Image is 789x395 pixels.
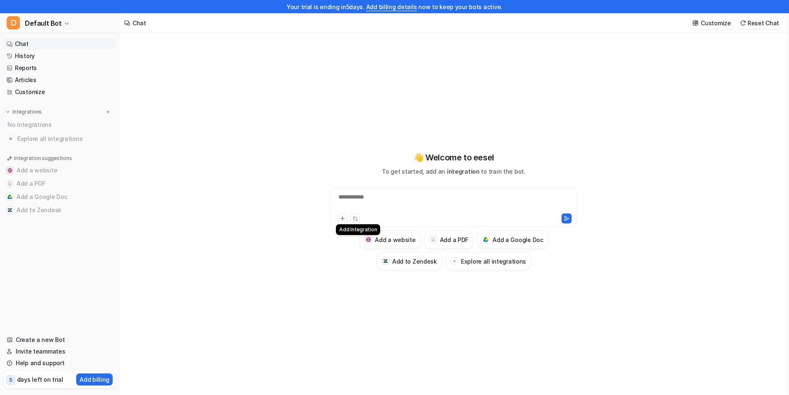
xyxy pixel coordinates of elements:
[392,257,437,266] h3: Add to Zendesk
[738,17,782,29] button: Reset Chat
[3,74,116,86] a: Articles
[3,38,116,50] a: Chat
[690,17,734,29] button: Customize
[692,20,698,26] img: customize
[383,259,388,264] img: Add to Zendesk
[3,108,44,116] button: Integrations
[3,86,116,98] a: Customize
[440,235,468,244] h3: Add a PDF
[3,334,116,346] a: Create a new Bot
[447,168,480,175] span: integration
[445,252,531,270] button: Explore all integrations
[7,16,20,29] span: D
[492,235,543,244] h3: Add a Google Doc
[133,19,146,27] div: Chat
[461,257,526,266] h3: Explore all integrations
[413,151,494,164] p: 👋 Welcome to eesel
[7,168,12,173] img: Add a website
[5,118,116,131] div: No integrations
[424,230,473,249] button: Add a PDFAdd a PDF
[80,375,109,384] p: Add billing
[376,252,442,270] button: Add to ZendeskAdd to Zendesk
[17,132,112,145] span: Explore all integrations
[3,204,116,217] button: Add to ZendeskAdd to Zendesk
[366,3,417,10] a: Add billing details
[483,237,489,242] img: Add a Google Doc
[382,167,525,176] p: To get started, add an to train the bot.
[76,373,113,385] button: Add billing
[9,376,12,384] p: 5
[430,237,436,242] img: Add a PDF
[25,17,62,29] span: Default Bot
[3,164,116,177] button: Add a websiteAdd a website
[3,177,116,190] button: Add a PDFAdd a PDF
[3,346,116,357] a: Invite teammates
[366,237,371,242] img: Add a website
[105,109,111,115] img: menu_add.svg
[5,109,11,115] img: expand menu
[336,224,380,235] div: Add Integration
[3,357,116,369] a: Help and support
[701,19,731,27] p: Customize
[3,50,116,62] a: History
[3,190,116,204] button: Add a Google DocAdd a Google Doc
[12,109,42,115] p: Integrations
[7,181,12,186] img: Add a PDF
[477,230,548,249] button: Add a Google DocAdd a Google Doc
[14,155,72,162] p: Integration suggestions
[359,230,420,249] button: Add a websiteAdd a website
[375,235,415,244] h3: Add a website
[3,133,116,145] a: Explore all integrations
[7,194,12,199] img: Add a Google Doc
[740,20,746,26] img: reset
[3,62,116,74] a: Reports
[17,375,63,384] p: days left on trial
[7,135,15,143] img: explore all integrations
[7,208,12,213] img: Add to Zendesk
